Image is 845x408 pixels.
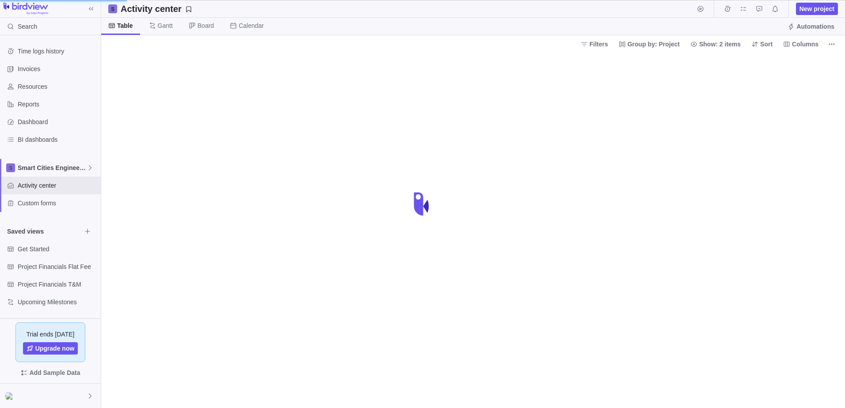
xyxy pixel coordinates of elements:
span: Group by: Project [615,38,683,50]
h2: Activity center [121,3,182,15]
div: loading [405,186,440,222]
span: Custom forms [18,199,97,208]
a: Approval requests [753,7,765,14]
span: Columns [780,38,822,50]
span: Invoices [18,64,97,73]
span: BI dashboards [18,135,97,144]
span: Automations [784,20,838,33]
img: Show [5,393,16,400]
span: Approval requests [753,3,765,15]
span: Save your current layout and filters as a View [117,3,196,15]
span: Resources [18,82,97,91]
span: Activity center [18,181,97,190]
span: Show: 2 items [699,40,741,49]
span: My assignments [737,3,750,15]
span: Search [18,22,37,31]
span: Gantt [158,21,173,30]
span: Start timer [694,3,707,15]
a: My assignments [737,7,750,14]
span: Calendar [239,21,264,30]
span: Sort [748,38,776,50]
a: Notifications [769,7,781,14]
span: Project Financials Flat Fee [18,262,97,271]
div: Hossam El Shoukry [5,391,16,401]
span: Filters [590,40,608,49]
span: Dashboard [18,117,97,126]
span: Add Sample Data [29,367,80,378]
span: New project [799,4,834,13]
span: Filters [577,38,612,50]
img: logo [4,3,48,15]
a: Time logs [721,7,734,14]
span: Reports [18,100,97,109]
a: Upgrade now [23,342,78,355]
span: Upcoming Milestones [18,298,97,306]
span: Sort [760,40,773,49]
span: Saved views [7,227,81,236]
span: Trial ends [DATE] [27,330,75,339]
span: Table [117,21,133,30]
span: Get Started [18,245,97,253]
span: Board [198,21,214,30]
span: Time logs [721,3,734,15]
span: Project Financials T&M [18,280,97,289]
span: Smart Cities Engineering [18,163,87,172]
span: Time logs history [18,47,97,56]
span: Automations [796,22,834,31]
span: Columns [792,40,818,49]
span: Group by: Project [628,40,680,49]
span: More actions [826,38,838,50]
span: Show: 2 items [687,38,744,50]
span: Browse views [81,225,94,238]
span: New project [796,3,838,15]
span: Add Sample Data [7,366,94,380]
span: Notifications [769,3,781,15]
span: Upgrade now [35,344,75,353]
